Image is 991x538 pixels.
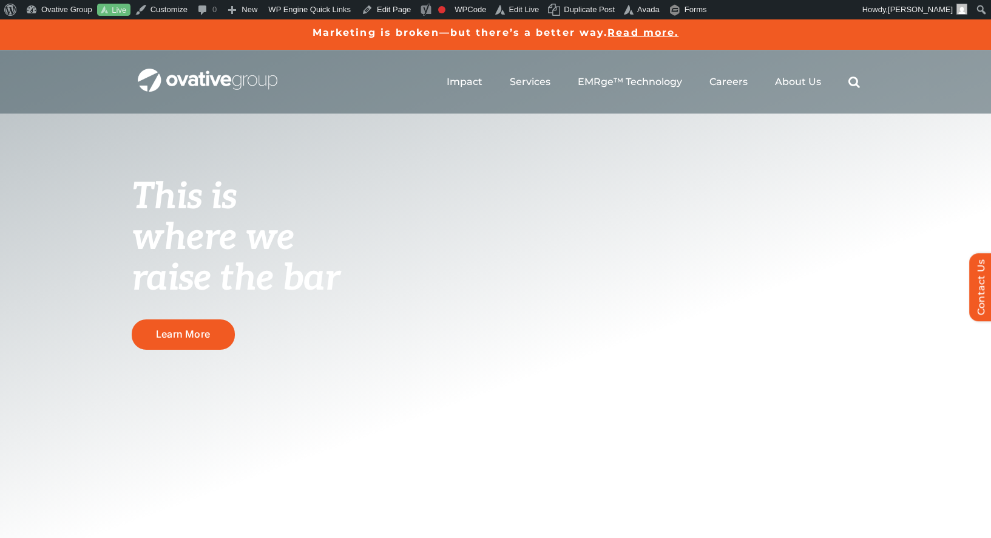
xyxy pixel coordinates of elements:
[438,6,445,13] div: Focus keyphrase not set
[607,27,678,38] a: Read more.
[848,76,860,88] a: Search
[132,175,237,219] span: This is
[578,76,682,88] a: EMRge™ Technology
[132,319,235,349] a: Learn More
[447,76,482,88] a: Impact
[156,329,210,340] span: Learn More
[510,76,550,88] a: Services
[447,63,860,101] nav: Menu
[775,76,821,88] a: About Us
[313,27,608,38] a: Marketing is broken—but there’s a better way.
[888,5,953,14] span: [PERSON_NAME]
[97,4,130,16] a: Live
[709,76,748,88] a: Careers
[138,67,277,79] a: OG_Full_horizontal_WHT
[132,216,340,301] span: where we raise the bar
